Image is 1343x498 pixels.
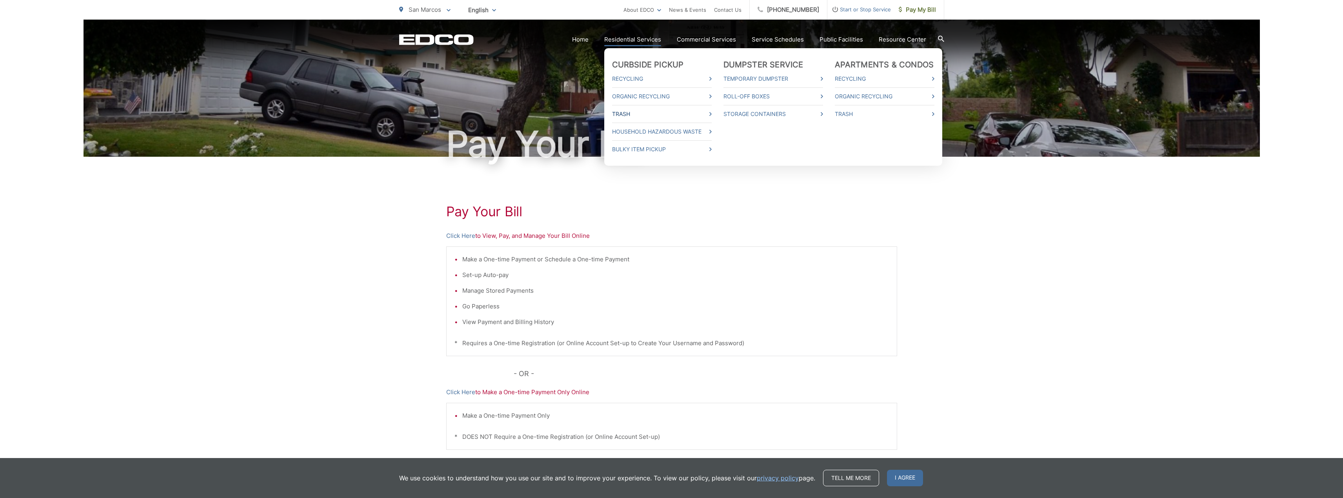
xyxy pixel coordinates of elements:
[462,270,889,280] li: Set-up Auto-pay
[623,5,661,14] a: About EDCO
[446,231,897,241] p: to View, Pay, and Manage Your Bill Online
[462,302,889,311] li: Go Paperless
[835,92,934,101] a: Organic Recycling
[462,255,889,264] li: Make a One-time Payment or Schedule a One-time Payment
[409,6,441,13] span: San Marcos
[446,231,475,241] a: Click Here
[462,411,889,420] li: Make a One-time Payment Only
[752,35,804,44] a: Service Schedules
[399,34,474,45] a: EDCD logo. Return to the homepage.
[899,5,936,14] span: Pay My Bill
[446,388,475,397] a: Click Here
[835,60,934,69] a: Apartments & Condos
[879,35,926,44] a: Resource Center
[835,109,934,119] a: Trash
[835,74,934,83] a: Recycling
[669,5,706,14] a: News & Events
[757,473,799,483] a: privacy policy
[446,204,897,219] h1: Pay Your Bill
[572,35,589,44] a: Home
[612,74,712,83] a: Recycling
[399,473,815,483] p: We use cookies to understand how you use our site and to improve your experience. To view our pol...
[677,35,736,44] a: Commercial Services
[820,35,863,44] a: Public Facilities
[823,470,879,486] a: Tell me more
[462,317,889,327] li: View Payment and Billing History
[723,92,823,101] a: Roll-Off Boxes
[399,125,944,164] h1: Pay Your Bill
[454,339,889,348] p: * Requires a One-time Registration (or Online Account Set-up to Create Your Username and Password)
[714,5,741,14] a: Contact Us
[462,286,889,295] li: Manage Stored Payments
[612,145,712,154] a: Bulky Item Pickup
[723,60,803,69] a: Dumpster Service
[604,35,661,44] a: Residential Services
[612,109,712,119] a: Trash
[723,74,823,83] a: Temporary Dumpster
[612,127,712,136] a: Household Hazardous Waste
[514,368,897,380] p: - OR -
[454,432,889,442] p: * DOES NOT Require a One-time Registration (or Online Account Set-up)
[612,60,684,69] a: Curbside Pickup
[446,388,897,397] p: to Make a One-time Payment Only Online
[887,470,923,486] span: I agree
[462,3,502,17] span: English
[723,109,823,119] a: Storage Containers
[612,92,712,101] a: Organic Recycling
